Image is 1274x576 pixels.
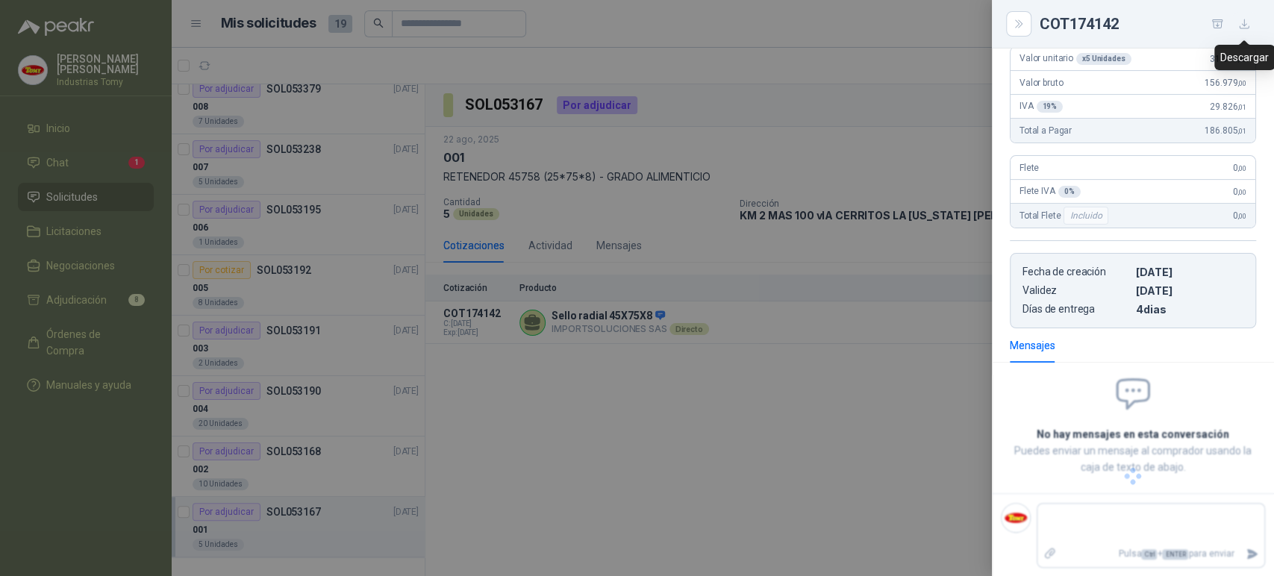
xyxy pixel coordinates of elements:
[1064,207,1108,225] div: Incluido
[1136,266,1243,278] p: [DATE]
[1237,188,1246,196] span: ,00
[1019,53,1131,65] span: Valor unitario
[1010,337,1055,354] div: Mensajes
[1233,187,1246,197] span: 0
[1237,103,1246,111] span: ,01
[1022,266,1130,278] p: Fecha de creación
[1022,284,1130,297] p: Validez
[1237,164,1246,172] span: ,00
[1037,101,1064,113] div: 19 %
[1019,163,1039,173] span: Flete
[1019,207,1111,225] span: Total Flete
[1233,210,1246,221] span: 0
[1019,186,1081,198] span: Flete IVA
[1205,125,1246,136] span: 186.805
[1210,54,1246,64] span: 31.395
[1022,303,1130,316] p: Días de entrega
[1019,125,1072,136] span: Total a Pagar
[1076,53,1131,65] div: x 5 Unidades
[1237,127,1246,135] span: ,01
[1205,78,1246,88] span: 156.979
[1210,101,1246,112] span: 29.826
[1136,284,1243,297] p: [DATE]
[1237,79,1246,87] span: ,00
[1233,163,1246,173] span: 0
[1019,101,1063,113] span: IVA
[1136,303,1243,316] p: 4 dias
[1058,186,1081,198] div: 0 %
[1040,12,1256,36] div: COT174142
[1010,15,1028,33] button: Close
[1019,78,1063,88] span: Valor bruto
[1237,212,1246,220] span: ,00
